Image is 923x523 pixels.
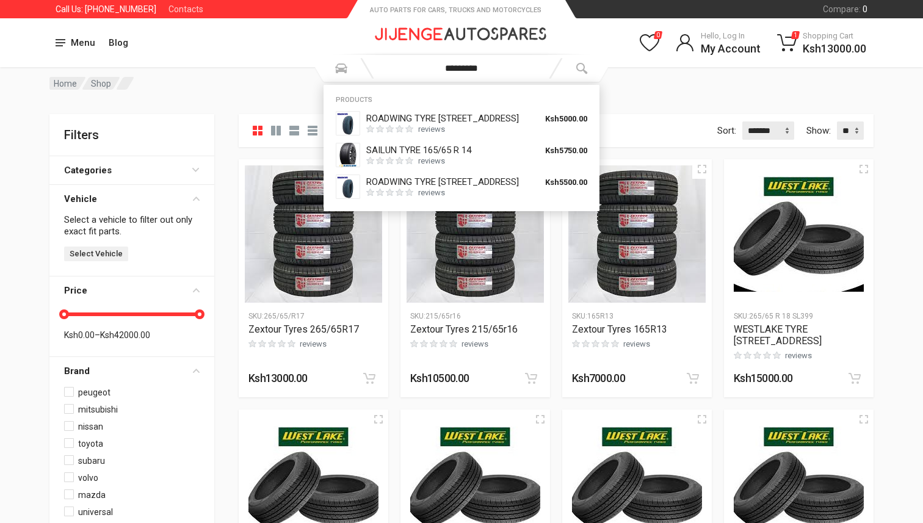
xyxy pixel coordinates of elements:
span: subaru [78,455,200,466]
span: mitsubishi [78,404,200,415]
a: ROADWING TYRE [STREET_ADDRESS]reviewsKsh5500.00 [324,171,599,203]
button: Quick view [854,159,874,179]
span: SKU : [410,312,425,320]
button: Quick view [854,409,874,429]
button: Quick view [530,409,550,429]
button: Add to cart [358,367,380,389]
div: reviews [300,340,327,348]
span: toyota [78,438,200,449]
button: Add to cart [844,367,866,389]
button: Menu [49,33,102,53]
a: Shop [82,77,120,90]
span: Menu [71,37,95,48]
span: Ksh 13000.00 [803,40,866,57]
div: 265/65/R17 [239,309,388,323]
button: Add to cart [682,367,704,389]
div: Ksh 7000.00 [572,373,625,384]
span: 1 [792,31,799,39]
span: My Account [701,40,761,57]
div: Ksh 15000.00 [734,373,792,384]
div: reviews [418,157,445,165]
span: mazda [78,489,200,500]
div: Ksh 5750.00 [545,143,587,167]
button: Categories [58,161,206,179]
span: nissan [78,421,200,432]
a: WESTLAKE TYRE [STREET_ADDRESS] [734,323,822,347]
div: reviews [785,352,812,359]
button: Quick view [692,409,712,429]
a: Home [49,77,86,90]
div: Ksh 5000.00 [545,111,587,135]
a: Zextour Tyres 265/65R17 [248,323,359,335]
a: Zextour Tyres 165R13 [572,323,667,335]
div: reviews [418,189,445,197]
a: ROADWING TYRE [STREET_ADDRESS]reviewsKsh5000.00 [324,107,599,139]
button: Brand [58,362,206,380]
span: 0 [654,31,662,39]
button: Price [58,281,206,300]
span: Hello, Log In [701,28,761,42]
div: Ksh 10500.00 [410,373,469,384]
span: 0 [863,5,867,13]
h4: Filters [64,128,200,142]
div: ROADWING TYRE [STREET_ADDRESS] [366,177,536,187]
span: Compare : [823,5,861,13]
div: 265/65 R 18 SL399 [724,309,874,323]
div: breadcrumb [49,67,874,114]
div: Products [324,93,599,107]
div: 165R13 [562,309,712,323]
div: SAILUN TYRE 165/65 R 14 [366,145,536,156]
button: Quick view [369,409,388,429]
button: Add to cart [520,367,542,389]
div: 215/65r16 [400,309,550,323]
div: Ksh 5500.00 [545,175,587,199]
div: reviews [461,340,488,348]
div: Ksh 13000.00 [248,373,307,384]
label: Sort : [717,124,736,138]
span: volvo [78,472,200,483]
a: SAILUN TYRE 165/65 R 14reviewsKsh5750.00 [324,139,599,171]
span: Ksh 42000.00 [100,330,150,340]
button: Vehicle [58,190,206,208]
span: Shopping Cart [803,28,866,42]
div: reviews [418,125,445,133]
span: SKU : [248,312,264,320]
span: universal [78,507,200,518]
span: peugeot [78,387,200,398]
div: Select a vehicle to filter out only exact fit parts. [64,214,200,237]
a: 0 [633,26,666,59]
span: SKU : [734,312,749,320]
label: Show : [806,124,831,138]
a: Blog [102,33,135,53]
div: reviews [623,340,650,348]
a: Contacts [168,5,203,13]
a: Zextour Tyres 215/65r16 [410,323,518,335]
button: Select Vehicle [64,247,128,261]
span: Ksh 0.00 [64,330,95,340]
span: SKU : [572,312,587,320]
a: 1Shopping CartKsh13000.00 [770,26,874,59]
button: Quick view [692,159,712,179]
div: ROADWING TYRE [STREET_ADDRESS] [366,114,536,124]
div: – [64,328,150,342]
a: Hello, Log InMy Account [668,26,768,59]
